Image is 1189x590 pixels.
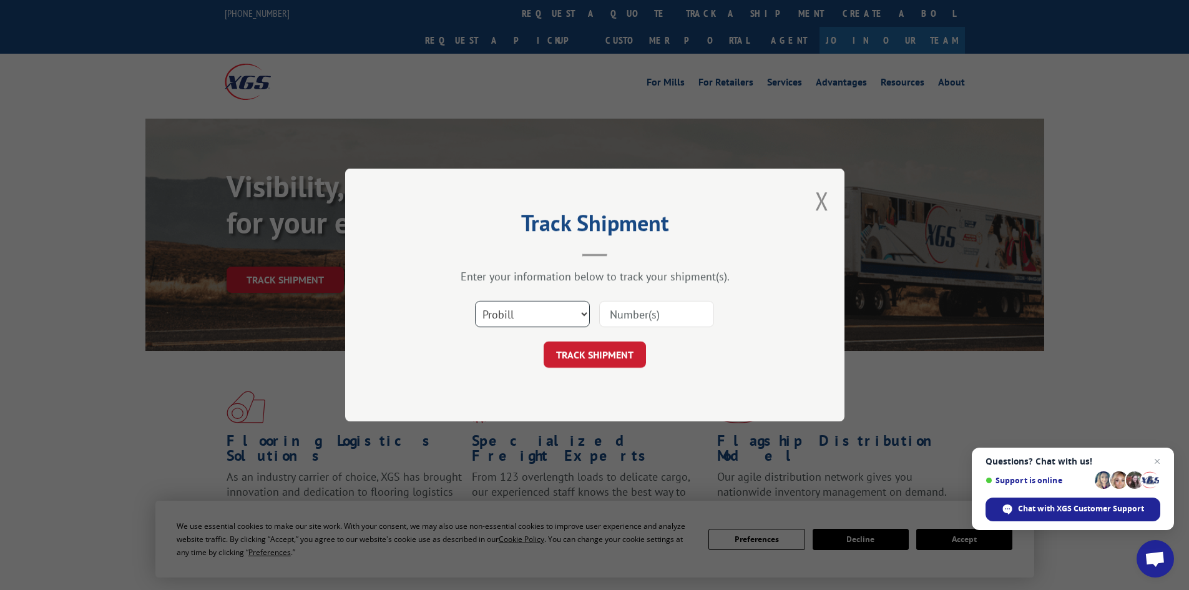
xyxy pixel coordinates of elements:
[599,301,714,327] input: Number(s)
[408,269,782,283] div: Enter your information below to track your shipment(s).
[815,184,829,217] button: Close modal
[1018,503,1144,514] span: Chat with XGS Customer Support
[408,214,782,238] h2: Track Shipment
[544,342,646,368] button: TRACK SHIPMENT
[1137,540,1174,578] a: Open chat
[986,498,1160,521] span: Chat with XGS Customer Support
[986,456,1160,466] span: Questions? Chat with us!
[986,476,1090,485] span: Support is online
